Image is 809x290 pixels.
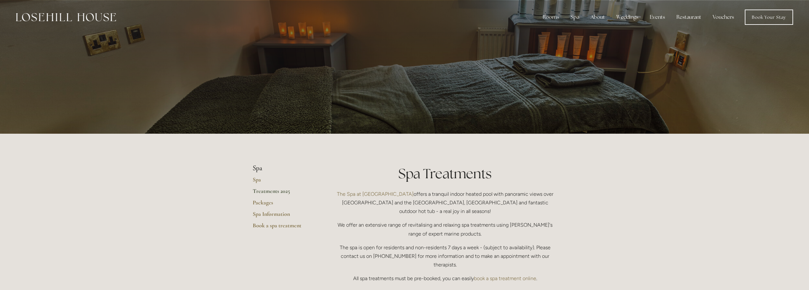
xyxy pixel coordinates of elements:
a: Treatments 2025 [253,187,313,199]
div: Spa [566,11,584,24]
a: Book Your Stay [745,10,793,25]
a: Spa Information [253,210,313,222]
li: Spa [253,164,313,173]
a: Spa [253,176,313,187]
div: Events [645,11,670,24]
div: Restaurant [671,11,706,24]
a: Vouchers [708,11,739,24]
p: We offer an extensive range of revitalising and relaxing spa treatments using [PERSON_NAME]'s ran... [334,221,557,238]
div: About [586,11,610,24]
p: The spa is open for residents and non-residents 7 days a week - (subject to availability). Please... [334,243,557,269]
a: The Spa at [GEOGRAPHIC_DATA] [337,191,414,197]
p: All spa treatments must be pre-booked, you can easily . [334,274,557,283]
a: Book a spa treatment [253,222,313,233]
h1: Spa Treatments [334,164,557,183]
p: offers a tranquil indoor heated pool with panoramic views over [GEOGRAPHIC_DATA] and the [GEOGRAP... [334,190,557,216]
div: Rooms [538,11,564,24]
a: Packages [253,199,313,210]
div: Weddings [611,11,643,24]
a: book a spa treatment online [474,275,536,281]
img: Losehill House [16,13,116,21]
